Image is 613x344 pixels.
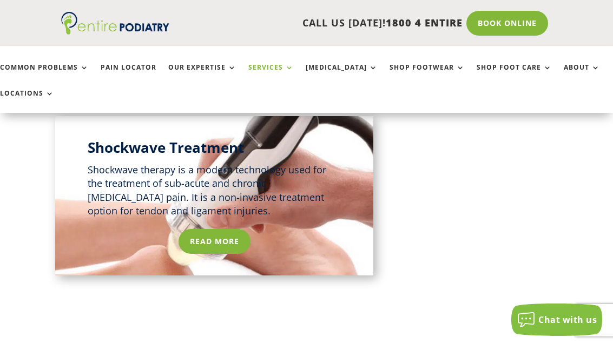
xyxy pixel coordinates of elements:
[306,64,378,87] a: [MEDICAL_DATA]
[179,229,251,254] a: Read More
[511,303,602,336] button: Chat with us
[248,64,294,87] a: Services
[390,64,465,87] a: Shop Footwear
[88,163,341,218] p: Shockwave therapy is a modern technology used for the treatment of sub-acute and chronic [MEDICAL...
[169,16,462,30] p: CALL US [DATE]!
[61,12,169,35] img: logo (1)
[88,138,341,163] h2: Shockwave Treatment
[538,314,597,326] span: Chat with us
[386,16,463,29] span: 1800 4 ENTIRE
[564,64,600,87] a: About
[477,64,552,87] a: Shop Foot Care
[61,26,169,37] a: Entire Podiatry
[101,64,156,87] a: Pain Locator
[168,64,236,87] a: Our Expertise
[466,11,548,36] a: Book Online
